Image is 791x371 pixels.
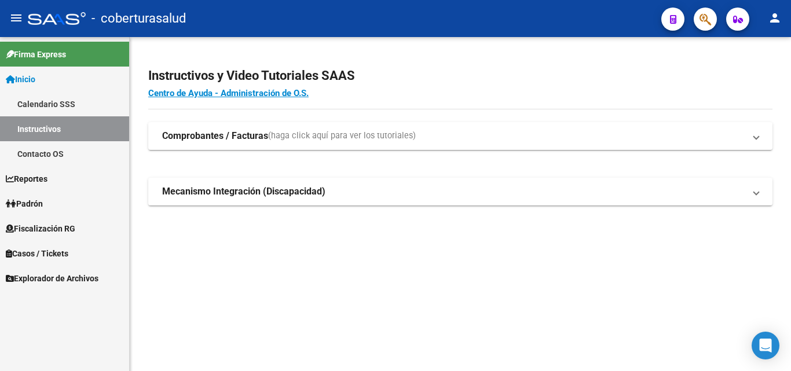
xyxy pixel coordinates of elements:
[148,178,772,205] mat-expansion-panel-header: Mecanismo Integración (Discapacidad)
[6,172,47,185] span: Reportes
[162,185,325,198] strong: Mecanismo Integración (Discapacidad)
[9,11,23,25] mat-icon: menu
[768,11,782,25] mat-icon: person
[268,130,416,142] span: (haga click aquí para ver los tutoriales)
[148,65,772,87] h2: Instructivos y Video Tutoriales SAAS
[6,222,75,235] span: Fiscalización RG
[6,197,43,210] span: Padrón
[148,122,772,150] mat-expansion-panel-header: Comprobantes / Facturas(haga click aquí para ver los tutoriales)
[6,48,66,61] span: Firma Express
[148,88,309,98] a: Centro de Ayuda - Administración de O.S.
[6,73,35,86] span: Inicio
[752,332,779,359] div: Open Intercom Messenger
[6,247,68,260] span: Casos / Tickets
[162,130,268,142] strong: Comprobantes / Facturas
[6,272,98,285] span: Explorador de Archivos
[91,6,186,31] span: - coberturasalud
